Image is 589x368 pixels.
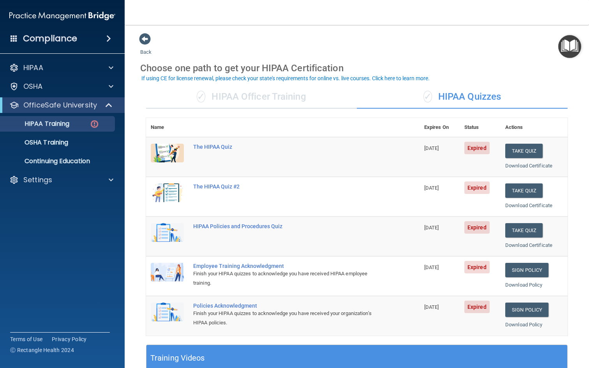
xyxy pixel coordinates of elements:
[505,242,552,248] a: Download Certificate
[424,264,439,270] span: [DATE]
[140,57,573,79] div: Choose one path to get your HIPAA Certification
[505,202,552,208] a: Download Certificate
[558,35,581,58] button: Open Resource Center
[140,74,431,82] button: If using CE for license renewal, please check your state's requirements for online vs. live cours...
[9,100,113,110] a: OfficeSafe University
[464,301,490,313] span: Expired
[424,185,439,191] span: [DATE]
[140,40,152,55] a: Back
[9,82,113,91] a: OSHA
[464,181,490,194] span: Expired
[193,223,381,229] div: HIPAA Policies and Procedures Quiz
[420,118,460,137] th: Expires On
[423,91,432,102] span: ✓
[9,175,113,185] a: Settings
[10,346,74,354] span: Ⓒ Rectangle Health 2024
[505,183,543,198] button: Take Quiz
[424,304,439,310] span: [DATE]
[464,142,490,154] span: Expired
[23,175,52,185] p: Settings
[193,183,381,190] div: The HIPAA Quiz #2
[464,221,490,234] span: Expired
[505,282,543,288] a: Download Policy
[146,118,189,137] th: Name
[150,351,205,365] h5: Training Videos
[505,163,552,169] a: Download Certificate
[23,63,43,72] p: HIPAA
[505,303,548,317] a: Sign Policy
[141,76,430,81] div: If using CE for license renewal, please check your state's requirements for online vs. live cours...
[505,322,543,328] a: Download Policy
[460,118,501,137] th: Status
[193,303,381,309] div: Policies Acknowledgment
[23,100,97,110] p: OfficeSafe University
[197,91,205,102] span: ✓
[146,85,357,109] div: HIPAA Officer Training
[424,225,439,231] span: [DATE]
[9,8,115,24] img: PMB logo
[5,157,111,165] p: Continuing Education
[193,309,381,328] div: Finish your HIPAA quizzes to acknowledge you have received your organization’s HIPAA policies.
[501,118,568,137] th: Actions
[357,85,568,109] div: HIPAA Quizzes
[5,120,69,128] p: HIPAA Training
[424,145,439,151] span: [DATE]
[23,82,43,91] p: OSHA
[90,119,99,129] img: danger-circle.6113f641.png
[52,335,87,343] a: Privacy Policy
[10,335,42,343] a: Terms of Use
[9,63,113,72] a: HIPAA
[193,263,381,269] div: Employee Training Acknowledgment
[193,144,381,150] div: The HIPAA Quiz
[5,139,68,146] p: OSHA Training
[23,33,77,44] h4: Compliance
[505,144,543,158] button: Take Quiz
[193,269,381,288] div: Finish your HIPAA quizzes to acknowledge you have received HIPAA employee training.
[464,261,490,273] span: Expired
[505,263,548,277] a: Sign Policy
[505,223,543,238] button: Take Quiz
